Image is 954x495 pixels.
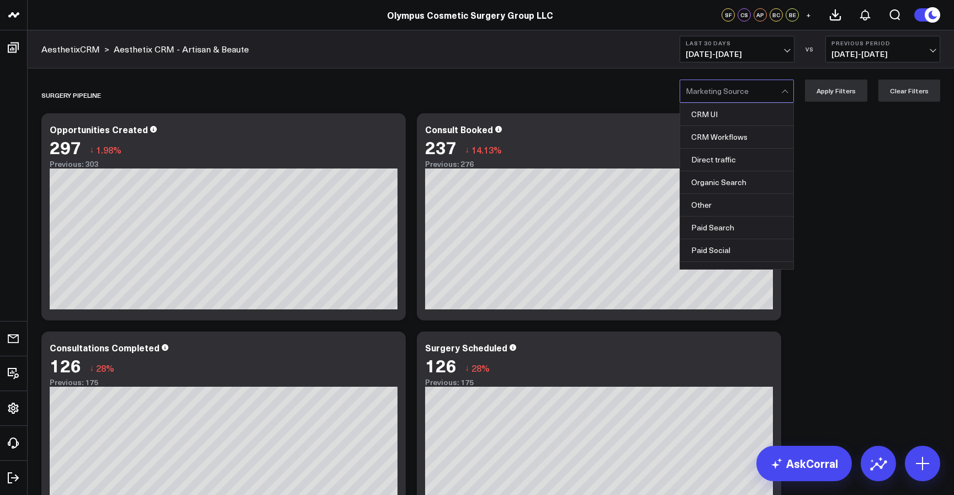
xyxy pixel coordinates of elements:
div: BC [770,8,783,22]
div: 126 [425,355,457,375]
div: BE [786,8,799,22]
a: AesthetixCRM [41,43,100,55]
div: CRM Workflows [680,126,793,149]
div: Previous: 175 [50,378,397,387]
div: Referral [680,262,793,285]
div: Consultations Completed [50,341,160,354]
button: + [802,8,815,22]
button: Previous Period[DATE]-[DATE] [825,36,940,62]
a: Aesthetix CRM - Artisan & Beaute [114,43,249,55]
a: AskCorral [756,446,852,481]
span: 28% [96,362,114,374]
div: Previous: 303 [50,160,397,168]
div: Other [680,194,793,217]
span: 1.98% [96,144,121,156]
button: Apply Filters [805,80,867,102]
div: > [41,43,109,55]
div: Organic Search [680,171,793,194]
span: ↓ [89,361,94,375]
div: Consult Booked [425,123,493,135]
div: Paid Social [680,239,793,262]
div: CRM UI [680,103,793,126]
a: Olympus Cosmetic Surgery Group LLC [387,9,553,21]
div: 126 [50,355,81,375]
div: SF [722,8,735,22]
span: ↓ [89,143,94,157]
div: 297 [50,137,81,157]
div: 237 [425,137,457,157]
div: Previous: 175 [425,378,773,387]
button: Clear Filters [878,80,940,102]
div: CS [738,8,751,22]
div: Paid Search [680,217,793,239]
span: ↓ [465,361,469,375]
span: [DATE] - [DATE] [831,50,934,59]
div: Direct traffic [680,149,793,171]
div: Surgery Scheduled [425,341,507,354]
b: Previous Period [831,40,934,46]
span: + [806,11,811,19]
span: 28% [471,362,490,374]
div: AP [754,8,767,22]
div: Opportunities Created [50,123,148,135]
div: SURGERY PIPELINE [41,82,101,108]
button: Last 30 Days[DATE]-[DATE] [680,36,794,62]
div: Previous: 276 [425,160,773,168]
b: Last 30 Days [686,40,788,46]
div: VS [800,46,820,52]
span: 14.13% [471,144,502,156]
span: ↓ [465,143,469,157]
span: [DATE] - [DATE] [686,50,788,59]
